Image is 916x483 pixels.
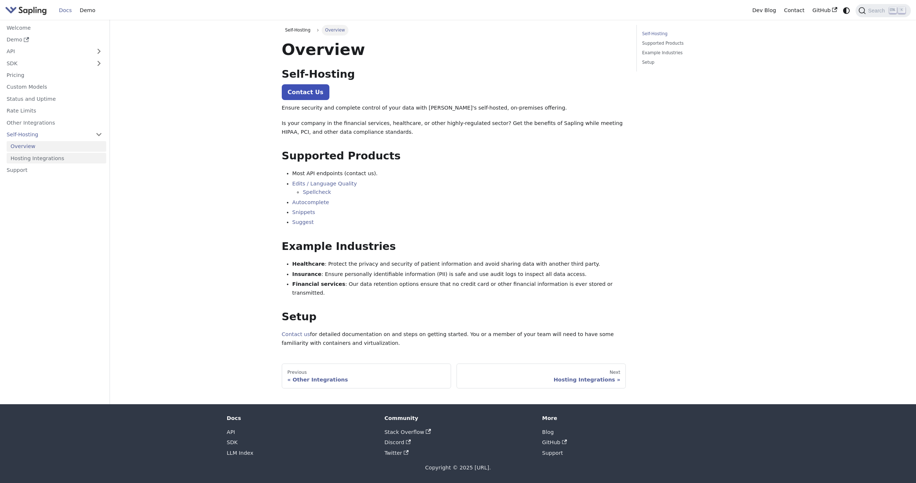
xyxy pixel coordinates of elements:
a: LLM Index [227,450,254,456]
a: Rate Limits [3,106,106,116]
strong: Healthcare [292,261,325,267]
a: API [3,46,92,57]
p: Is your company in the financial services, healthcare, or other highly-regulated sector? Get the ... [282,119,626,137]
a: Welcome [3,22,106,33]
a: API [227,429,235,435]
h2: Example Industries [282,240,626,253]
a: Contact [780,5,809,16]
a: Sapling.ai [5,5,49,16]
a: Edits / Language Quality [292,181,357,187]
a: Hosting Integrations [7,153,106,163]
button: Search (Ctrl+K) [856,4,911,17]
a: Supported Products [642,40,742,47]
a: Status and Uptime [3,93,106,104]
a: Overview [7,141,106,152]
button: Switch between dark and light mode (currently system mode) [841,5,852,16]
button: Expand sidebar category 'API' [92,46,106,57]
a: Self-Hosting [3,129,106,140]
h2: Supported Products [282,150,626,163]
h2: Setup [282,310,626,324]
a: SDK [3,58,92,69]
p: for detailed documentation on and steps on getting started. You or a member of your team will nee... [282,330,626,348]
a: Demo [76,5,99,16]
div: Copyright © 2025 [URL]. [227,464,689,472]
img: Sapling.ai [5,5,47,16]
a: Support [3,165,106,176]
div: Previous [287,369,446,375]
a: Discord [384,439,411,445]
li: : Our data retention options ensure that no credit card or other financial information is ever st... [292,280,626,298]
div: More [542,415,690,421]
div: Next [462,369,620,375]
div: Community [384,415,532,421]
div: Other Integrations [287,376,446,383]
a: GitHub [808,5,841,16]
strong: Insurance [292,271,322,277]
kbd: K [898,7,905,14]
a: SDK [227,439,238,445]
a: Snippets [292,209,315,215]
a: Suggest [292,219,314,225]
p: Ensure security and complete control of your data with [PERSON_NAME]'s self-hosted, on-premises o... [282,104,626,113]
a: Support [542,450,563,456]
nav: Breadcrumbs [282,25,626,35]
a: Spellcheck [303,189,331,195]
button: Expand sidebar category 'SDK' [92,58,106,69]
a: GitHub [542,439,567,445]
a: Autocomplete [292,199,329,205]
a: Setup [642,59,742,66]
a: PreviousOther Integrations [282,364,451,388]
a: Custom Models [3,82,106,92]
li: Most API endpoints (contact us). [292,169,626,178]
span: Self-Hosting [282,25,314,35]
a: Other Integrations [3,117,106,128]
li: : Protect the privacy and security of patient information and avoid sharing data with another thi... [292,260,626,269]
span: Search [866,8,889,14]
a: Self-Hosting [642,30,742,37]
a: Pricing [3,70,106,81]
a: Docs [55,5,76,16]
div: Hosting Integrations [462,376,620,383]
a: Contact Us [282,84,329,100]
a: Twitter [384,450,409,456]
a: Contact us [282,331,310,337]
a: Example Industries [642,49,742,56]
a: Dev Blog [748,5,780,16]
nav: Docs pages [282,364,626,388]
a: NextHosting Integrations [457,364,626,388]
h1: Overview [282,40,626,59]
h2: Self-Hosting [282,68,626,81]
a: Blog [542,429,554,435]
div: Docs [227,415,374,421]
a: Demo [3,34,106,45]
strong: Financial services [292,281,346,287]
span: Overview [322,25,348,35]
a: Stack Overflow [384,429,431,435]
li: : Ensure personally identifiable information (PII) is safe and use audit logs to inspect all data... [292,270,626,279]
